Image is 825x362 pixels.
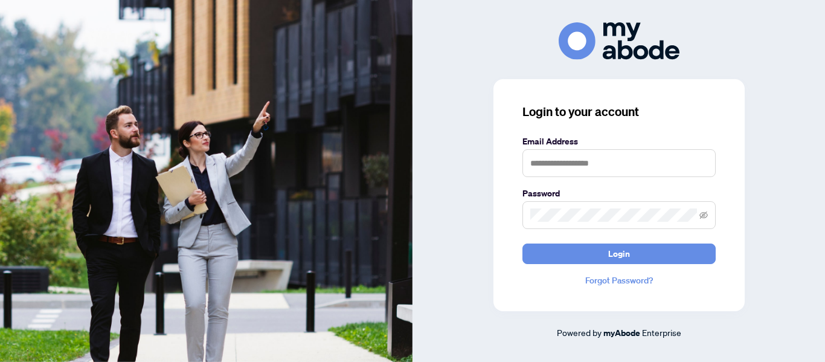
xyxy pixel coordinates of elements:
span: eye-invisible [699,211,708,219]
a: myAbode [603,326,640,340]
span: Powered by [557,327,602,338]
span: Login [608,244,630,263]
button: Login [522,244,716,264]
a: Forgot Password? [522,274,716,287]
img: ma-logo [559,22,679,59]
label: Password [522,187,716,200]
label: Email Address [522,135,716,148]
span: Enterprise [642,327,681,338]
h3: Login to your account [522,103,716,120]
